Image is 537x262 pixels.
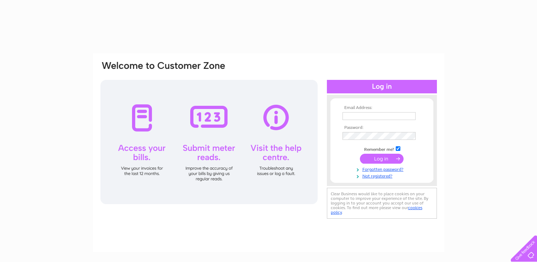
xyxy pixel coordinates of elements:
th: Password: [341,125,423,130]
a: Not registered? [343,172,423,179]
th: Email Address: [341,105,423,110]
a: Forgotten password? [343,165,423,172]
a: cookies policy [331,205,422,215]
div: Clear Business would like to place cookies on your computer to improve your experience of the sit... [327,188,437,219]
td: Remember me? [341,145,423,152]
input: Submit [360,154,404,164]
